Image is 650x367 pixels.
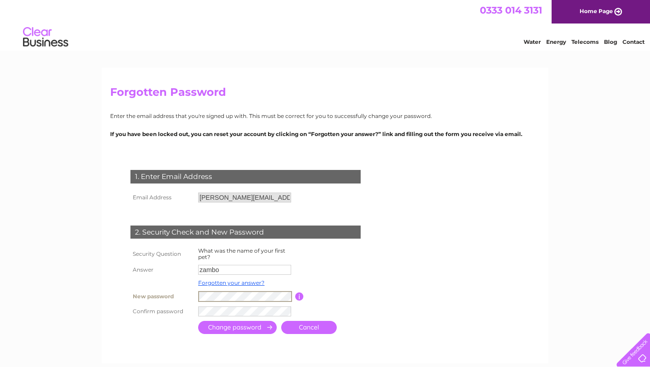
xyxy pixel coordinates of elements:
[198,247,285,260] label: What was the name of your first pet?
[281,321,337,334] a: Cancel
[198,321,277,334] input: Submit
[110,86,540,103] h2: Forgotten Password
[128,304,196,319] th: Confirm password
[524,38,541,45] a: Water
[480,5,542,16] a: 0333 014 3131
[295,292,304,301] input: Information
[198,279,265,286] a: Forgotten your answer?
[112,5,539,44] div: Clear Business is a trading name of Verastar Limited (registered in [GEOGRAPHIC_DATA] No. 3667643...
[130,170,361,183] div: 1. Enter Email Address
[128,263,196,277] th: Answer
[110,112,540,120] p: Enter the email address that you're signed up with. This must be correct for you to successfully ...
[128,190,196,205] th: Email Address
[110,130,540,138] p: If you have been locked out, you can reset your account by clicking on “Forgotten your answer?” l...
[128,289,196,304] th: New password
[128,245,196,263] th: Security Question
[546,38,566,45] a: Energy
[571,38,599,45] a: Telecoms
[23,24,69,51] img: logo.png
[622,38,645,45] a: Contact
[130,226,361,239] div: 2. Security Check and New Password
[604,38,617,45] a: Blog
